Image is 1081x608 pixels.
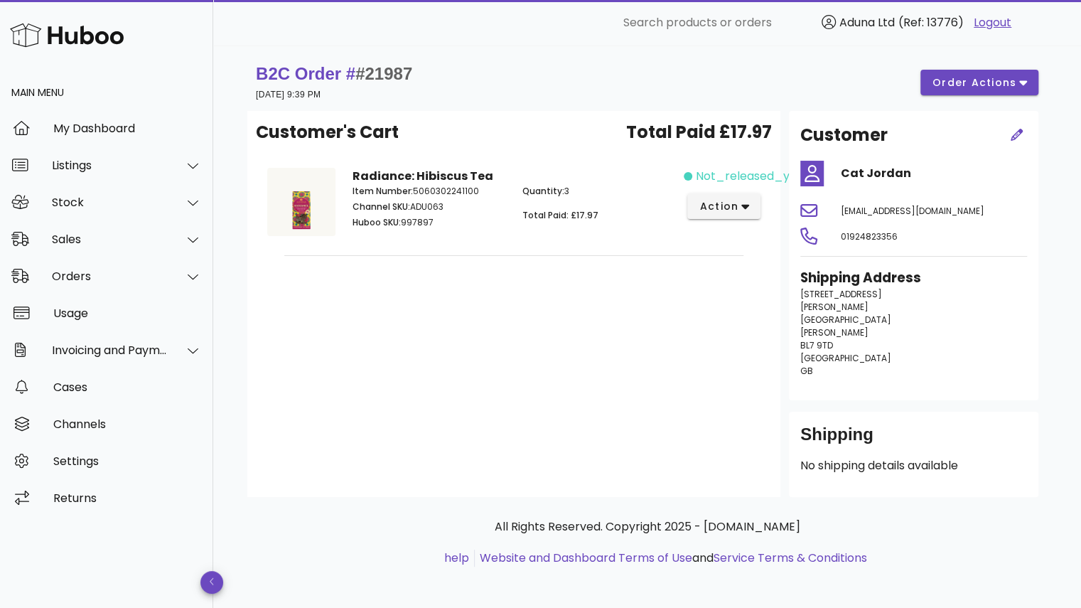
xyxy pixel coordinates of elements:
[522,185,675,198] p: 3
[800,314,891,326] span: [GEOGRAPHIC_DATA]
[353,185,505,198] p: 5060302241100
[53,306,202,320] div: Usage
[800,423,1027,457] div: Shipping
[522,209,598,221] span: Total Paid: £17.97
[353,201,410,213] span: Channel SKU:
[841,230,898,242] span: 01924823356
[522,185,564,197] span: Quantity:
[259,518,1036,535] p: All Rights Reserved. Copyright 2025 - [DOMAIN_NAME]
[800,365,813,377] span: GB
[841,165,1027,182] h4: Cat Jordan
[52,233,168,246] div: Sales
[800,122,888,148] h2: Customer
[626,119,772,145] span: Total Paid £17.97
[267,168,335,236] img: Product Image
[800,326,868,338] span: [PERSON_NAME]
[353,216,401,228] span: Huboo SKU:
[687,193,760,219] button: action
[53,122,202,135] div: My Dashboard
[256,90,321,100] small: [DATE] 9:39 PM
[699,199,738,214] span: action
[974,14,1011,31] a: Logout
[800,352,891,364] span: [GEOGRAPHIC_DATA]
[841,205,984,217] span: [EMAIL_ADDRESS][DOMAIN_NAME]
[920,70,1038,95] button: order actions
[353,216,505,229] p: 997897
[52,270,168,283] div: Orders
[714,550,867,566] a: Service Terms & Conditions
[53,491,202,505] div: Returns
[475,550,867,567] li: and
[839,14,895,31] span: Aduna Ltd
[53,380,202,394] div: Cases
[52,159,168,172] div: Listings
[353,201,505,213] p: ADU063
[52,196,168,209] div: Stock
[932,75,1017,90] span: order actions
[52,343,168,357] div: Invoicing and Payments
[53,454,202,468] div: Settings
[800,268,1027,288] h3: Shipping Address
[800,339,833,351] span: BL7 9TD
[353,185,413,197] span: Item Number:
[480,550,692,566] a: Website and Dashboard Terms of Use
[800,457,1027,474] p: No shipping details available
[355,64,412,83] span: #21987
[800,301,868,313] span: [PERSON_NAME]
[444,550,469,566] a: help
[898,14,964,31] span: (Ref: 13776)
[353,168,493,184] strong: Radiance: Hibiscus Tea
[800,288,882,300] span: [STREET_ADDRESS]
[10,20,124,50] img: Huboo Logo
[53,417,202,431] div: Channels
[256,64,412,83] strong: B2C Order #
[256,119,399,145] span: Customer's Cart
[695,168,801,185] span: not_released_yet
